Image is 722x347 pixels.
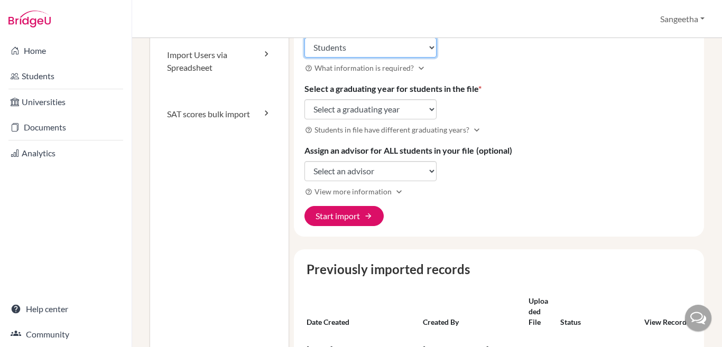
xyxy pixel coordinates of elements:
[2,117,129,138] a: Documents
[394,186,404,197] i: Expand more
[304,62,427,74] button: What information is required?Expand more
[2,298,129,320] a: Help center
[364,212,373,220] span: arrow_forward
[2,40,129,61] a: Home
[150,91,289,137] a: SAT scores bulk import
[304,144,512,157] label: Assign an advisor for ALL students in your file
[476,145,512,155] span: (optional)
[2,143,129,164] a: Analytics
[314,124,469,135] span: Students in file have different graduating years?
[8,11,51,27] img: Bridge-U
[314,186,392,197] span: View more information
[2,324,129,345] a: Community
[304,82,482,95] label: Select a graduating year for students in the file
[416,63,427,73] i: Expand more
[150,32,289,91] a: Import Users via Spreadsheet
[304,124,483,136] button: Students in file have different graduating years?Expand more
[524,292,556,332] th: Uploaded file
[2,65,129,87] a: Students
[24,7,45,17] span: Help
[314,62,414,73] span: What information is required?
[635,292,696,332] th: View record
[556,292,635,332] th: Status
[305,126,312,134] i: help_outline
[302,292,419,332] th: Date created
[305,64,312,72] i: help_outline
[304,206,384,226] button: Start import
[2,91,129,112] a: Universities
[471,125,482,135] i: Expand more
[304,185,405,198] button: View more informationExpand more
[655,9,709,29] button: Sangeetha
[305,188,312,195] i: help_outline
[302,260,696,279] caption: Previously imported records
[419,292,524,332] th: Created by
